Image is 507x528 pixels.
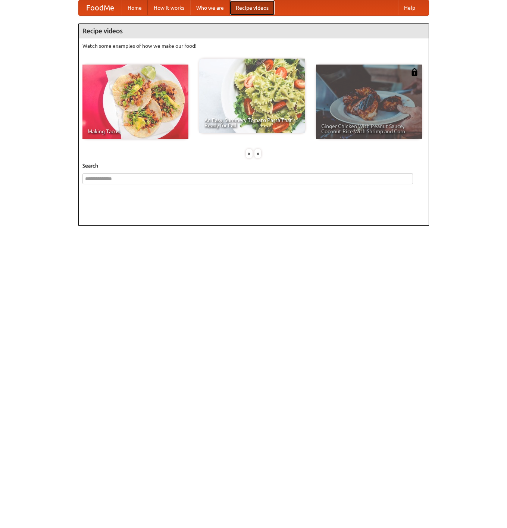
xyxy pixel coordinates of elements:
a: How it works [148,0,190,15]
a: Help [398,0,421,15]
a: An Easy, Summery Tomato Pasta That's Ready for Fall [199,59,305,133]
p: Watch some examples of how we make our food! [82,42,425,50]
a: Who we are [190,0,230,15]
h4: Recipe videos [79,24,429,38]
a: Home [122,0,148,15]
div: » [254,149,261,158]
img: 483408.png [411,68,418,76]
a: FoodMe [79,0,122,15]
div: « [246,149,253,158]
span: Making Tacos [88,129,183,134]
a: Making Tacos [82,65,188,139]
a: Recipe videos [230,0,275,15]
span: An Easy, Summery Tomato Pasta That's Ready for Fall [204,118,300,128]
h5: Search [82,162,425,169]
